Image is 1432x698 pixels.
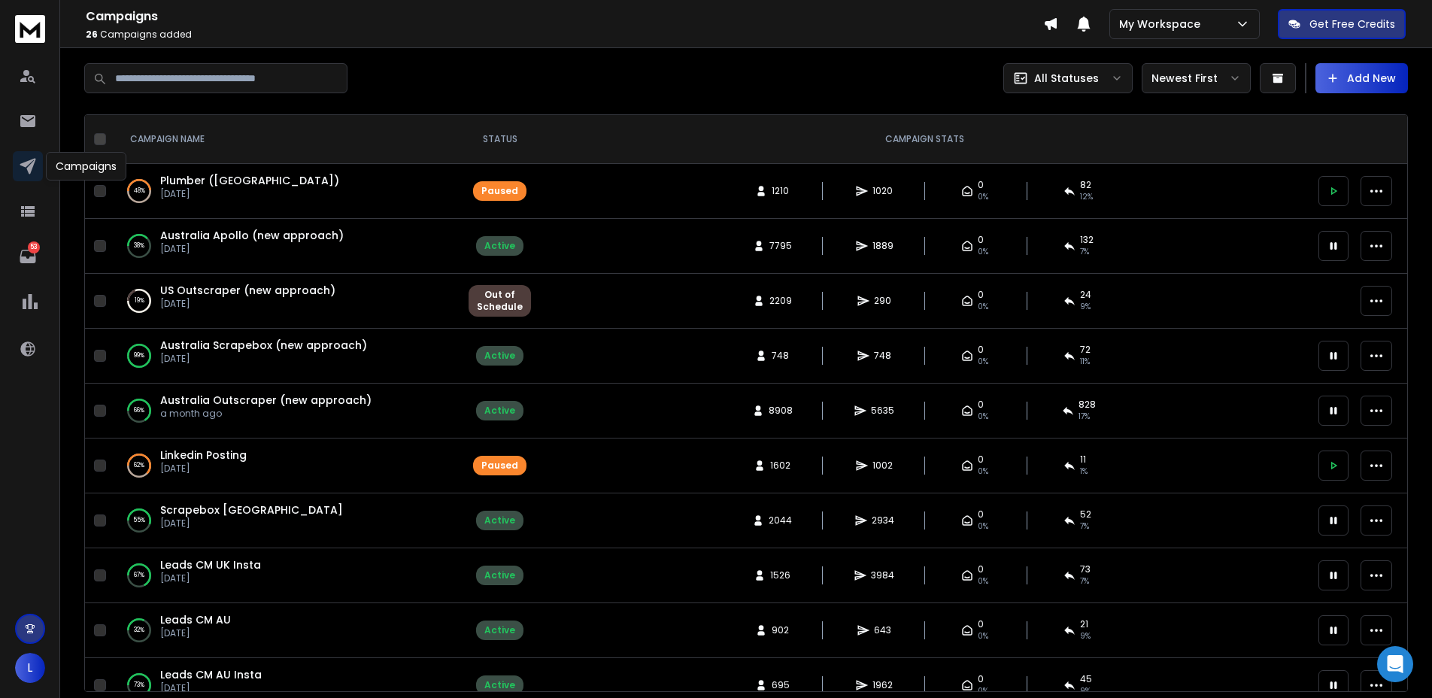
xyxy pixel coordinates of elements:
[160,667,262,682] a: Leads CM AU Insta
[160,228,344,243] span: Australia Apollo (new approach)
[770,460,790,472] span: 1602
[978,234,984,246] span: 0
[160,517,343,530] p: [DATE]
[978,344,984,356] span: 0
[484,350,515,362] div: Active
[1079,411,1090,423] span: 17 %
[874,295,891,307] span: 290
[15,653,45,683] button: L
[46,152,126,181] div: Campaigns
[112,493,460,548] td: 55%Scrapebox [GEOGRAPHIC_DATA][DATE]
[1080,246,1089,258] span: 7 %
[134,568,144,583] p: 67 %
[1079,399,1096,411] span: 828
[160,393,372,408] a: Australia Outscraper (new approach)
[978,466,988,478] span: 0%
[772,185,789,197] span: 1210
[1080,630,1091,642] span: 9 %
[112,219,460,274] td: 38%Australia Apollo (new approach)[DATE]
[978,685,988,697] span: 0%
[1080,563,1091,575] span: 73
[160,338,367,353] span: Australia Scrapebox (new approach)
[978,508,984,520] span: 0
[978,563,984,575] span: 0
[1080,234,1094,246] span: 132
[1034,71,1099,86] p: All Statuses
[112,384,460,439] td: 66%Australia Outscraper (new approach)a month ago
[769,514,792,527] span: 2044
[871,569,894,581] span: 3984
[1377,646,1413,682] div: Open Intercom Messenger
[28,241,40,253] p: 53
[133,513,145,528] p: 55 %
[86,8,1043,26] h1: Campaigns
[160,502,343,517] a: Scrapebox [GEOGRAPHIC_DATA]
[160,243,344,255] p: [DATE]
[134,238,144,253] p: 38 %
[1080,618,1088,630] span: 21
[770,569,790,581] span: 1526
[484,405,515,417] div: Active
[1119,17,1206,32] p: My Workspace
[160,408,372,420] p: a month ago
[978,246,988,258] span: 0%
[1142,63,1251,93] button: Newest First
[978,356,988,368] span: 0%
[160,283,335,298] a: US Outscraper (new approach)
[134,623,144,638] p: 32 %
[160,298,335,310] p: [DATE]
[978,191,988,203] span: 0%
[484,624,515,636] div: Active
[769,240,792,252] span: 7795
[15,15,45,43] img: logo
[13,241,43,272] a: 53
[978,411,988,423] span: 0%
[872,460,893,472] span: 1002
[160,682,262,694] p: [DATE]
[978,301,988,313] span: 0%
[978,630,988,642] span: 0%
[1080,191,1093,203] span: 12 %
[1080,356,1090,368] span: 11 %
[160,448,247,463] a: Linkedin Posting
[978,179,984,191] span: 0
[978,454,984,466] span: 0
[978,520,988,533] span: 0%
[1080,575,1089,587] span: 7 %
[978,575,988,587] span: 0%
[1080,685,1091,697] span: 9 %
[134,458,144,473] p: 62 %
[160,557,261,572] a: Leads CM UK Insta
[1080,289,1091,301] span: 24
[1080,466,1088,478] span: 1 %
[112,115,460,164] th: CAMPAIGN NAME
[871,405,894,417] span: 5635
[160,188,339,200] p: [DATE]
[160,612,231,627] a: Leads CM AU
[160,353,367,365] p: [DATE]
[86,29,1043,41] p: Campaigns added
[134,678,144,693] p: 73 %
[134,184,145,199] p: 48 %
[772,679,790,691] span: 695
[86,28,98,41] span: 26
[460,115,540,164] th: STATUS
[1080,454,1086,466] span: 11
[160,627,231,639] p: [DATE]
[484,240,515,252] div: Active
[872,185,893,197] span: 1020
[484,514,515,527] div: Active
[135,293,144,308] p: 19 %
[978,618,984,630] span: 0
[1080,179,1091,191] span: 82
[872,679,893,691] span: 1962
[134,403,144,418] p: 66 %
[112,548,460,603] td: 67%Leads CM UK Insta[DATE]
[481,185,518,197] div: Paused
